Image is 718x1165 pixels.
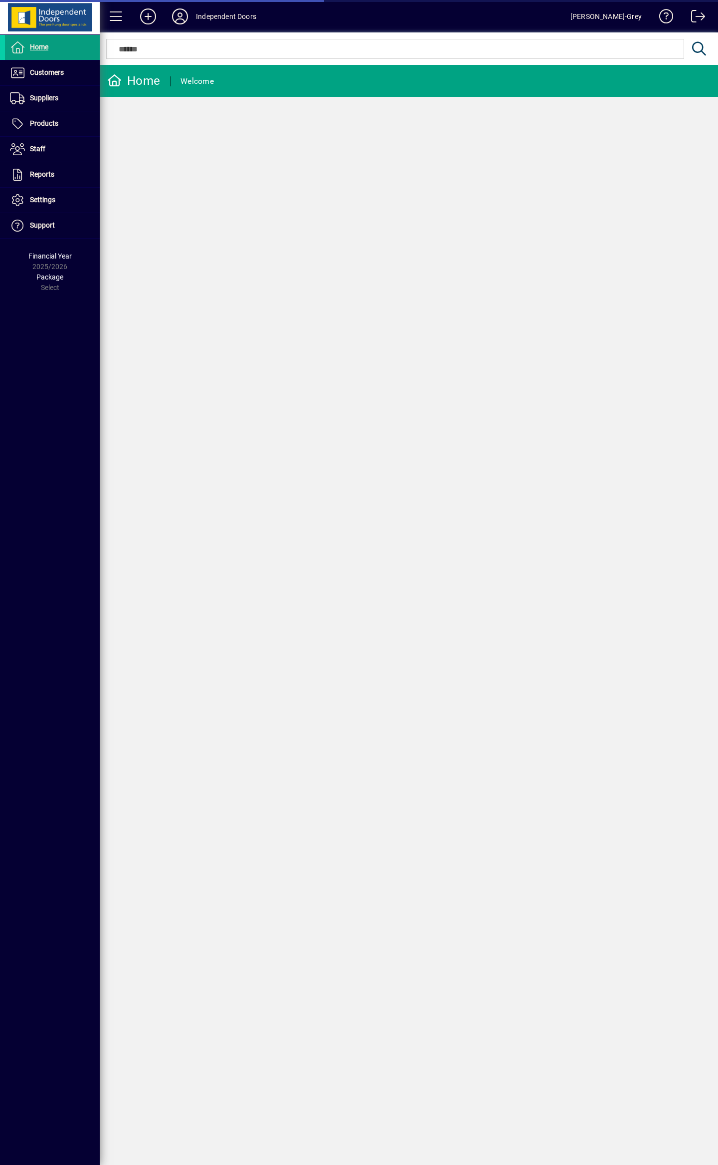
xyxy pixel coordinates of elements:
span: Support [30,221,55,229]
a: Settings [5,188,100,213]
button: Add [132,7,164,25]
a: Customers [5,60,100,85]
span: Staff [30,145,45,153]
div: Independent Doors [196,8,256,24]
a: Support [5,213,100,238]
span: Products [30,119,58,127]
span: Settings [30,196,55,204]
div: [PERSON_NAME]-Grey [570,8,642,24]
div: Home [107,73,160,89]
a: Staff [5,137,100,162]
span: Home [30,43,48,51]
a: Suppliers [5,86,100,111]
span: Reports [30,170,54,178]
a: Knowledge Base [652,2,674,34]
span: Customers [30,68,64,76]
button: Profile [164,7,196,25]
span: Financial Year [28,252,72,260]
a: Reports [5,162,100,187]
a: Logout [684,2,706,34]
a: Products [5,111,100,136]
span: Package [36,273,63,281]
span: Suppliers [30,94,58,102]
div: Welcome [180,73,214,89]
